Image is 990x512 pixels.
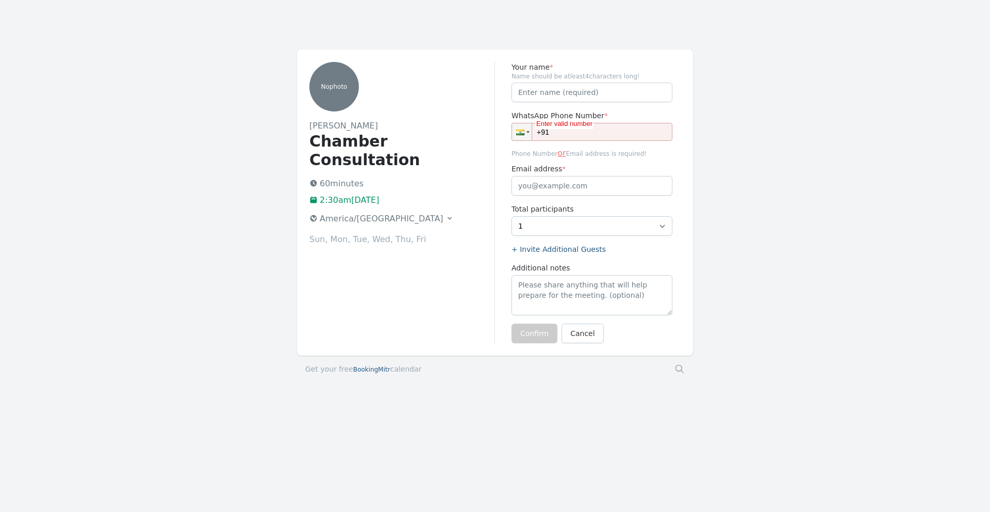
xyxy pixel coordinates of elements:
[511,164,672,174] label: Email address
[511,244,672,254] label: + Invite Additional Guests
[309,194,494,206] p: 2:30am[DATE]
[511,324,557,343] button: Confirm
[511,123,672,141] input: 1 (702) 123-4567
[511,62,672,72] label: Your name
[309,233,494,246] p: Sun, Mon, Tue, Wed, Thu, Fri
[557,148,566,158] span: or
[511,204,672,214] label: Total participants
[309,132,494,169] h1: Chamber Consultation
[305,364,422,374] a: Get your freeBookingMitrcalendar
[511,110,672,121] label: WhatsApp Phone Number
[511,83,672,102] input: Enter name (required)
[511,72,672,81] span: Name should be atleast 4 characters long!
[511,263,672,273] label: Additional notes
[309,120,494,132] h2: [PERSON_NAME]
[309,178,494,190] p: 60 minutes
[511,147,672,159] span: Phone Number Email address is required!
[512,123,532,140] div: India: + 91
[511,176,672,196] input: you@example.com
[562,324,603,343] a: Cancel
[305,211,458,227] button: America/[GEOGRAPHIC_DATA]
[309,83,359,91] p: No photo
[353,366,390,373] span: BookingMitr
[535,119,593,129] div: Enter valid number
